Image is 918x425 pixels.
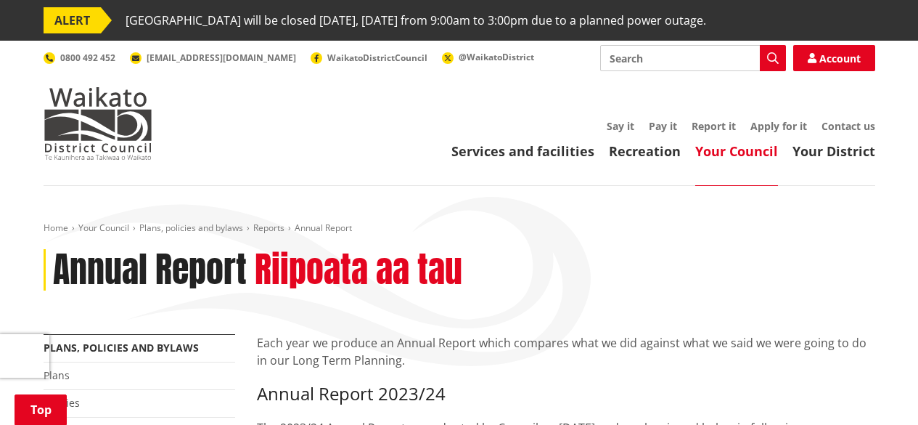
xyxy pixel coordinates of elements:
[78,222,129,234] a: Your Council
[139,222,243,234] a: Plans, policies and bylaws
[451,142,594,160] a: Services and facilities
[44,341,199,355] a: Plans, policies and bylaws
[44,7,101,33] span: ALERT
[257,334,875,369] p: Each year we produce an Annual Report which compares what we did against what we said we were goi...
[257,384,875,405] h3: Annual Report 2023/24
[793,45,875,71] a: Account
[44,222,875,235] nav: breadcrumb
[53,249,247,291] h1: Annual Report
[600,45,786,71] input: Search input
[44,368,70,382] a: Plans
[695,142,778,160] a: Your Council
[295,222,352,234] span: Annual Report
[147,52,296,64] span: [EMAIL_ADDRESS][DOMAIN_NAME]
[253,222,284,234] a: Reports
[649,119,677,133] a: Pay it
[750,119,807,133] a: Apply for it
[130,52,296,64] a: [EMAIL_ADDRESS][DOMAIN_NAME]
[459,51,534,63] span: @WaikatoDistrict
[692,119,736,133] a: Report it
[255,249,462,291] h2: Riipoata aa tau
[609,142,681,160] a: Recreation
[44,52,115,64] a: 0800 492 452
[60,52,115,64] span: 0800 492 452
[607,119,634,133] a: Say it
[44,222,68,234] a: Home
[311,52,427,64] a: WaikatoDistrictCouncil
[327,52,427,64] span: WaikatoDistrictCouncil
[442,51,534,63] a: @WaikatoDistrict
[126,7,706,33] span: [GEOGRAPHIC_DATA] will be closed [DATE], [DATE] from 9:00am to 3:00pm due to a planned power outage.
[15,394,67,425] a: Top
[792,142,875,160] a: Your District
[44,87,152,160] img: Waikato District Council - Te Kaunihera aa Takiwaa o Waikato
[821,119,875,133] a: Contact us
